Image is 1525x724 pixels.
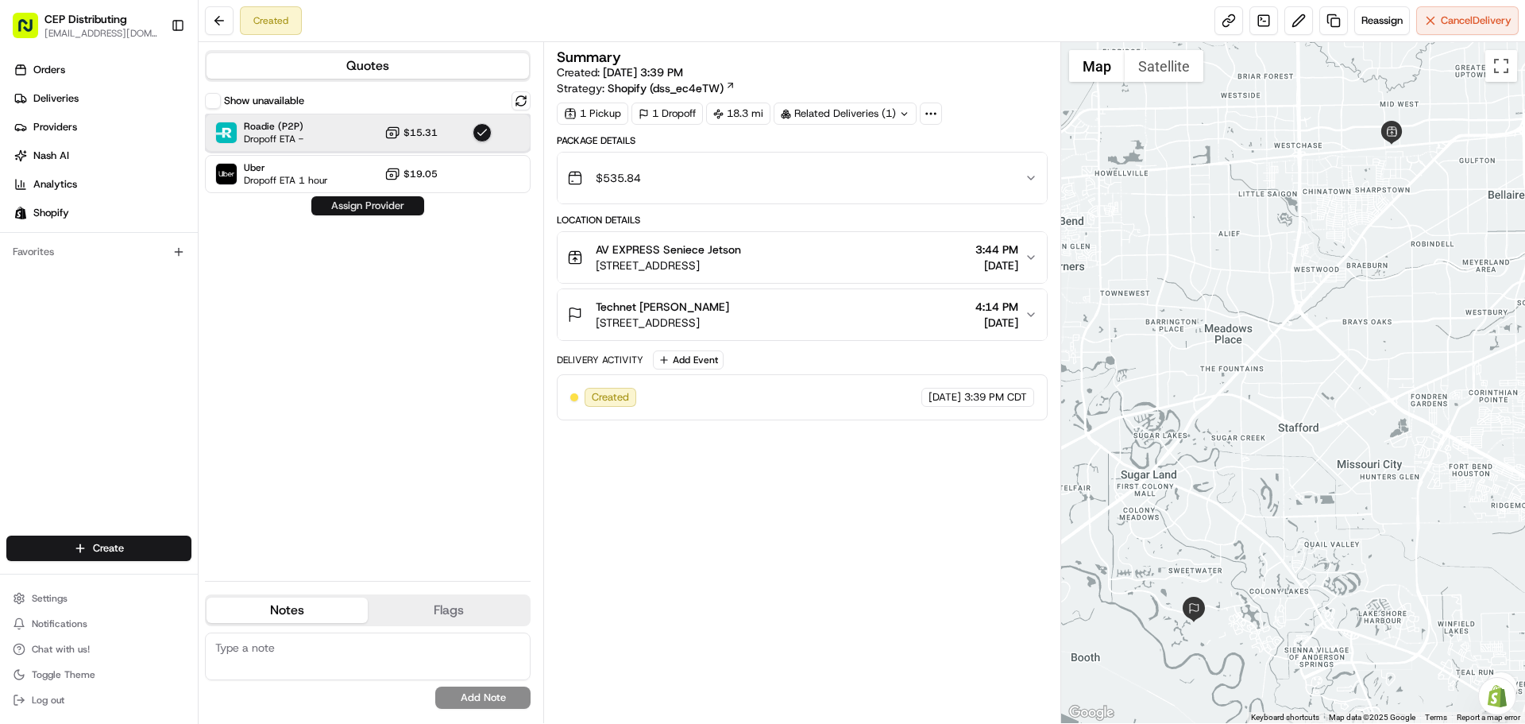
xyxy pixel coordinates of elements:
[6,664,191,686] button: Toggle Theme
[596,315,729,331] span: [STREET_ADDRESS]
[6,239,191,265] div: Favorites
[557,64,683,80] span: Created:
[1416,6,1519,35] button: CancelDelivery
[244,161,328,174] span: Uber
[158,394,192,406] span: Pylon
[33,206,69,220] span: Shopify
[1069,50,1125,82] button: Show street map
[32,592,68,605] span: Settings
[403,168,438,180] span: $19.05
[181,246,214,259] span: [DATE]
[6,613,191,635] button: Notifications
[32,694,64,707] span: Log out
[6,114,198,140] a: Providers
[557,214,1047,226] div: Location Details
[6,689,191,711] button: Log out
[207,53,529,79] button: Quotes
[216,164,237,184] img: Uber
[929,390,961,405] span: [DATE]
[1354,6,1410,35] button: Reassign
[1485,50,1517,82] button: Toggle fullscreen view
[33,149,69,163] span: Nash AI
[32,355,122,371] span: Knowledge Base
[596,299,729,315] span: Technet [PERSON_NAME]
[32,643,90,656] span: Chat with us!
[49,246,169,259] span: Wisdom [PERSON_NAME]
[44,11,127,27] button: CEP Distributing
[71,168,218,180] div: We're available if you need us!
[44,27,158,40] button: [EMAIL_ADDRESS][DOMAIN_NAME]
[1251,712,1319,723] button: Keyboard shortcuts
[975,315,1018,331] span: [DATE]
[10,349,128,377] a: 📗Knowledge Base
[6,86,198,111] a: Deliveries
[1125,50,1203,82] button: Show satellite imagery
[41,103,262,119] input: Clear
[384,125,438,141] button: $15.31
[246,203,289,223] button: See all
[128,349,261,377] a: 💻API Documentation
[207,598,368,623] button: Notes
[557,103,628,125] div: 1 Pickup
[6,6,164,45] button: CEP Distributing[EMAIL_ADDRESS][DOMAIN_NAME]
[1425,713,1447,722] a: Terms
[150,355,255,371] span: API Documentation
[1329,713,1415,722] span: Map data ©2025 Google
[592,390,629,405] span: Created
[558,232,1046,283] button: AV EXPRESS Seniece Jetson[STREET_ADDRESS]3:44 PM[DATE]
[33,91,79,106] span: Deliveries
[112,393,192,406] a: Powered byPylon
[557,80,735,96] div: Strategy:
[6,536,191,561] button: Create
[16,274,41,300] img: Masood Aslam
[558,289,1046,340] button: Technet [PERSON_NAME][STREET_ADDRESS]4:14 PM[DATE]
[774,103,917,125] div: Related Deliveries (1)
[132,289,137,302] span: •
[14,207,27,219] img: Shopify logo
[33,177,77,192] span: Analytics
[216,122,237,143] img: Roadie (P2P)
[608,80,735,96] a: Shopify (dss_ec4eTW)
[32,247,44,260] img: 1736555255976-a54dd68f-1ca7-489b-9aae-adbdc363a1c4
[596,257,741,273] span: [STREET_ADDRESS]
[1441,14,1511,28] span: Cancel Delivery
[403,126,438,139] span: $15.31
[32,668,95,681] span: Toggle Theme
[1065,703,1118,723] img: Google
[270,157,289,176] button: Start new chat
[32,290,44,303] img: 1736555255976-a54dd68f-1ca7-489b-9aae-adbdc363a1c4
[32,618,87,630] span: Notifications
[1485,672,1517,704] button: Map camera controls
[16,231,41,262] img: Wisdom Oko
[1457,713,1520,722] a: Report a map error
[33,152,62,180] img: 9188753566659_6852d8bf1fb38e338040_72.png
[557,354,643,366] div: Delivery Activity
[16,152,44,180] img: 1736555255976-a54dd68f-1ca7-489b-9aae-adbdc363a1c4
[172,246,178,259] span: •
[6,587,191,610] button: Settings
[6,57,198,83] a: Orders
[653,350,724,370] button: Add Event
[631,103,703,125] div: 1 Dropoff
[141,289,173,302] span: [DATE]
[6,172,198,197] a: Analytics
[33,120,77,134] span: Providers
[608,80,724,96] span: Shopify (dss_ec4eTW)
[603,65,683,79] span: [DATE] 3:39 PM
[244,133,303,145] span: Dropoff ETA -
[706,103,770,125] div: 18.3 mi
[557,134,1047,147] div: Package Details
[49,289,129,302] span: [PERSON_NAME]
[975,242,1018,257] span: 3:44 PM
[596,242,741,257] span: AV EXPRESS Seniece Jetson
[16,357,29,370] div: 📗
[557,50,621,64] h3: Summary
[975,299,1018,315] span: 4:14 PM
[311,196,424,215] button: Assign Provider
[6,638,191,660] button: Chat with us!
[558,153,1046,203] button: $535.84
[1361,14,1403,28] span: Reassign
[16,207,102,219] div: Past conversations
